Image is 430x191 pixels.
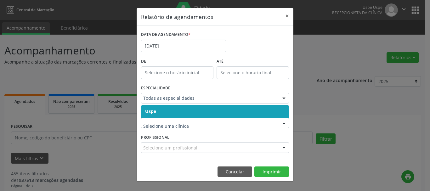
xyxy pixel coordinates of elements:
label: ESPECIALIDADE [141,83,170,93]
label: De [141,57,213,66]
label: ATÉ [217,57,289,66]
span: Todas as especialidades [143,95,276,101]
input: Selecione o horário final [217,66,289,79]
button: Close [281,8,293,24]
input: Selecione uma data ou intervalo [141,40,226,52]
h5: Relatório de agendamentos [141,13,213,21]
span: Uspe [145,108,156,114]
label: PROFISSIONAL [141,132,169,142]
input: Selecione uma clínica [143,120,276,132]
input: Selecione o horário inicial [141,66,213,79]
label: DATA DE AGENDAMENTO [141,30,190,40]
button: Imprimir [254,166,289,177]
button: Cancelar [218,166,252,177]
span: Selecione um profissional [143,144,197,151]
